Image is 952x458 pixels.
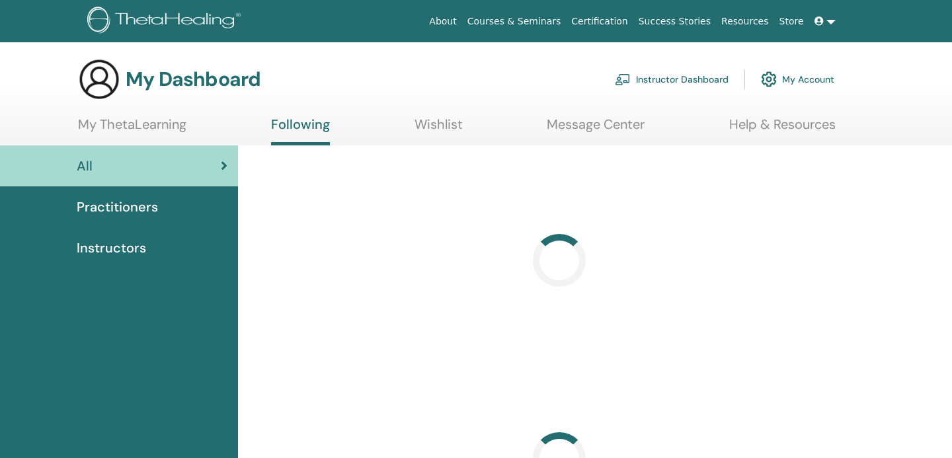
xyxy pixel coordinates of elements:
a: Store [774,9,809,34]
img: cog.svg [761,68,777,91]
a: Courses & Seminars [462,9,567,34]
img: generic-user-icon.jpg [78,58,120,100]
span: Instructors [77,238,146,258]
a: Help & Resources [729,116,836,142]
span: All [77,156,93,176]
a: Instructor Dashboard [615,65,729,94]
span: Practitioners [77,197,158,217]
img: chalkboard-teacher.svg [615,73,631,85]
a: Certification [566,9,633,34]
a: Message Center [547,116,645,142]
a: Resources [716,9,774,34]
a: My Account [761,65,834,94]
a: Success Stories [633,9,716,34]
h3: My Dashboard [126,67,260,91]
a: About [424,9,461,34]
a: Following [271,116,330,145]
a: My ThetaLearning [78,116,186,142]
img: logo.png [87,7,245,36]
a: Wishlist [415,116,463,142]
